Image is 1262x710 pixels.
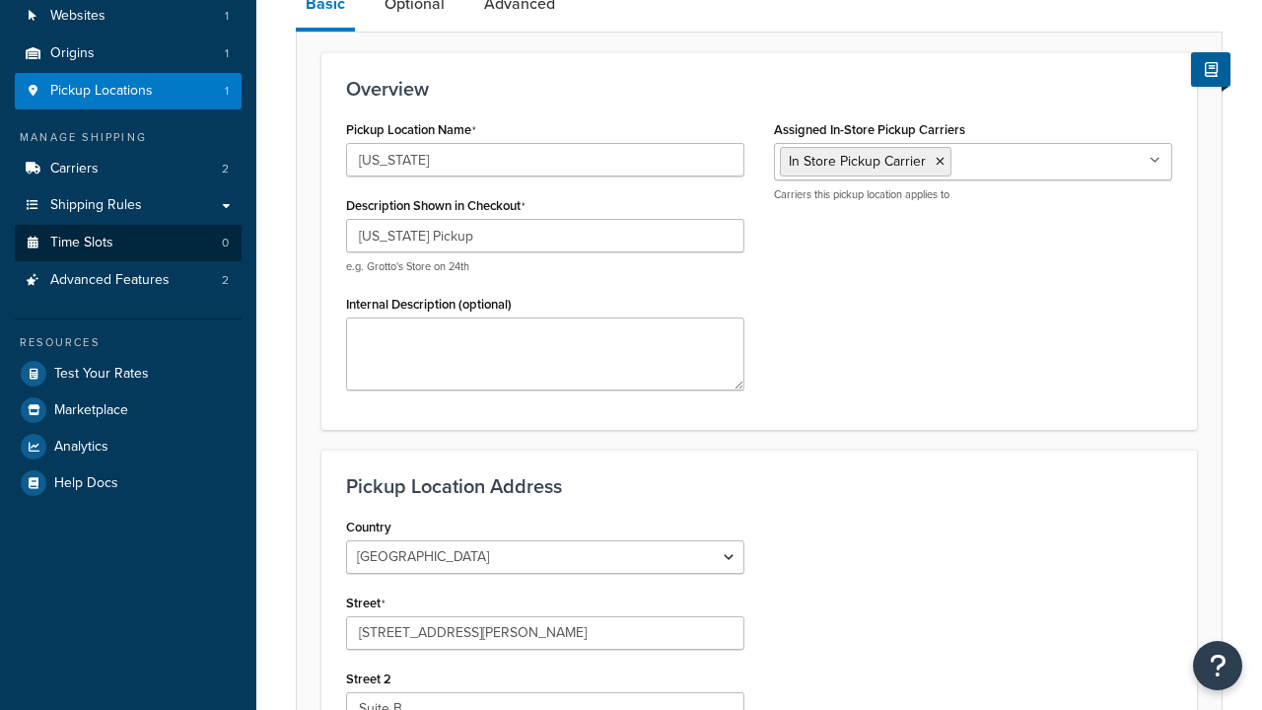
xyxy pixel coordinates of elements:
[15,151,242,187] li: Carriers
[225,45,229,62] span: 1
[15,225,242,261] a: Time Slots0
[15,225,242,261] li: Time Slots
[15,334,242,351] div: Resources
[15,187,242,224] a: Shipping Rules
[1191,52,1230,87] button: Show Help Docs
[54,366,149,383] span: Test Your Rates
[222,161,229,177] span: 2
[15,262,242,299] a: Advanced Features2
[774,187,1172,202] p: Carriers this pickup location applies to
[50,235,113,251] span: Time Slots
[15,262,242,299] li: Advanced Features
[54,402,128,419] span: Marketplace
[15,392,242,428] a: Marketplace
[50,83,153,100] span: Pickup Locations
[15,35,242,72] li: Origins
[54,475,118,492] span: Help Docs
[15,73,242,109] li: Pickup Locations
[54,439,108,456] span: Analytics
[346,259,744,274] p: e.g. Grotto's Store on 24th
[225,8,229,25] span: 1
[15,151,242,187] a: Carriers2
[222,235,229,251] span: 0
[346,520,391,534] label: Country
[222,272,229,289] span: 2
[346,475,1172,497] h3: Pickup Location Address
[15,465,242,501] a: Help Docs
[346,78,1172,100] h3: Overview
[15,35,242,72] a: Origins1
[346,672,391,686] label: Street 2
[50,8,105,25] span: Websites
[15,73,242,109] a: Pickup Locations1
[15,356,242,391] a: Test Your Rates
[789,151,926,172] span: In Store Pickup Carrier
[774,122,965,137] label: Assigned In-Store Pickup Carriers
[50,45,95,62] span: Origins
[50,272,170,289] span: Advanced Features
[346,596,386,611] label: Street
[346,122,476,138] label: Pickup Location Name
[346,198,526,214] label: Description Shown in Checkout
[1193,641,1242,690] button: Open Resource Center
[346,297,512,312] label: Internal Description (optional)
[225,83,229,100] span: 1
[50,161,99,177] span: Carriers
[15,129,242,146] div: Manage Shipping
[50,197,142,214] span: Shipping Rules
[15,429,242,464] a: Analytics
